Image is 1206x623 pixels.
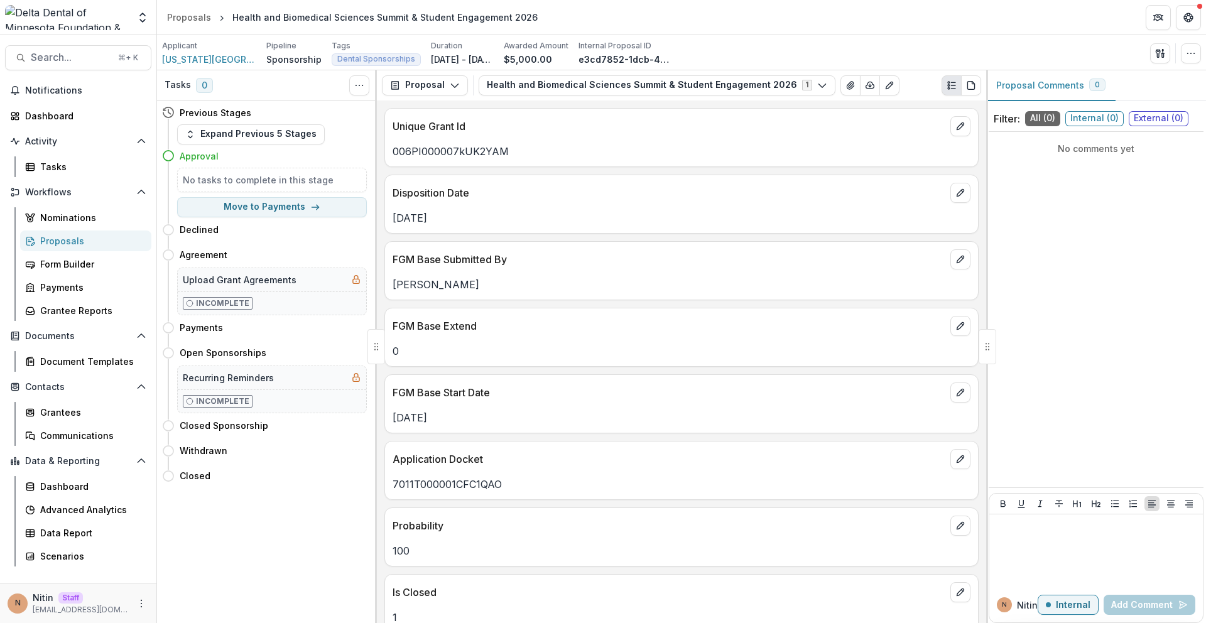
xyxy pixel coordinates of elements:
[950,516,970,536] button: edit
[393,518,945,533] p: Probability
[1025,111,1060,126] span: All ( 0 )
[134,596,149,611] button: More
[950,249,970,269] button: edit
[232,11,538,24] div: Health and Biomedical Sciences Summit & Student Engagement 2026
[40,160,141,173] div: Tasks
[5,45,151,70] button: Search...
[393,385,945,400] p: FGM Base Start Date
[40,281,141,294] div: Payments
[1176,5,1201,30] button: Get Help
[393,277,970,292] p: [PERSON_NAME]
[1104,595,1195,615] button: Add Comment
[431,40,462,51] p: Duration
[840,75,861,95] button: View Attached Files
[961,75,981,95] button: PDF view
[33,604,129,615] p: [EMAIL_ADDRESS][DOMAIN_NAME]
[162,8,543,26] nav: breadcrumb
[180,469,210,482] h4: Closed
[1107,496,1122,511] button: Bullet List
[183,371,274,384] h5: Recurring Reminders
[1017,599,1038,612] p: Nitin
[1038,595,1099,615] button: Internal
[25,382,131,393] span: Contacts
[183,273,296,286] h5: Upload Grant Agreements
[180,106,251,119] h4: Previous Stages
[393,318,945,333] p: FGM Base Extend
[5,326,151,346] button: Open Documents
[393,477,970,492] p: 7011T000001CFC1QAO
[393,410,970,425] p: [DATE]
[950,183,970,203] button: edit
[393,185,945,200] p: Disposition Date
[196,298,249,309] p: Incomplete
[337,55,415,63] span: Dental Sponsorships
[504,53,552,66] p: $5,000.00
[382,75,468,95] button: Proposal
[40,406,141,419] div: Grantees
[20,523,151,543] a: Data Report
[40,550,141,563] div: Scenarios
[996,496,1011,511] button: Bold
[1070,496,1085,511] button: Heading 1
[349,75,369,95] button: Toggle View Cancelled Tasks
[1014,496,1029,511] button: Underline
[116,51,141,65] div: ⌘ + K
[431,53,494,66] p: [DATE] - [DATE]
[994,111,1020,126] p: Filter:
[1163,496,1178,511] button: Align Center
[40,355,141,368] div: Document Templates
[393,252,945,267] p: FGM Base Submitted By
[162,53,256,66] a: [US_STATE][GEOGRAPHIC_DATA], [GEOGRAPHIC_DATA]
[5,377,151,397] button: Open Contacts
[180,419,268,432] h4: Closed Sponsorship
[183,173,361,187] h5: No tasks to complete in this stage
[393,452,945,467] p: Application Docket
[25,187,131,198] span: Workflows
[180,223,219,236] h4: Declined
[177,124,325,144] button: Expand Previous 5 Stages
[25,136,131,147] span: Activity
[180,248,227,261] h4: Agreement
[266,40,296,51] p: Pipeline
[167,11,211,24] div: Proposals
[20,156,151,177] a: Tasks
[1129,111,1188,126] span: External ( 0 )
[5,80,151,100] button: Notifications
[40,526,141,539] div: Data Report
[579,40,651,51] p: Internal Proposal ID
[196,78,213,93] span: 0
[950,316,970,336] button: edit
[162,40,197,51] p: Applicant
[20,230,151,251] a: Proposals
[1056,600,1090,610] p: Internal
[20,207,151,228] a: Nominations
[5,5,129,30] img: Delta Dental of Minnesota Foundation & Community Giving logo
[950,582,970,602] button: edit
[180,321,223,334] h4: Payments
[1144,496,1160,511] button: Align Left
[393,119,945,134] p: Unique Grant Id
[40,480,141,493] div: Dashboard
[1002,602,1007,608] div: Nitin
[332,40,350,51] p: Tags
[393,344,970,359] p: 0
[40,211,141,224] div: Nominations
[180,444,227,457] h4: Withdrawn
[986,70,1116,101] button: Proposal Comments
[1089,496,1104,511] button: Heading 2
[40,304,141,317] div: Grantee Reports
[1095,80,1100,89] span: 0
[1182,496,1197,511] button: Align Right
[165,80,191,90] h3: Tasks
[196,396,249,407] p: Incomplete
[40,257,141,271] div: Form Builder
[266,53,322,66] p: Sponsorship
[1051,496,1067,511] button: Strike
[5,182,151,202] button: Open Workflows
[40,429,141,442] div: Communications
[40,503,141,516] div: Advanced Analytics
[950,449,970,469] button: edit
[31,51,111,63] span: Search...
[5,106,151,126] a: Dashboard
